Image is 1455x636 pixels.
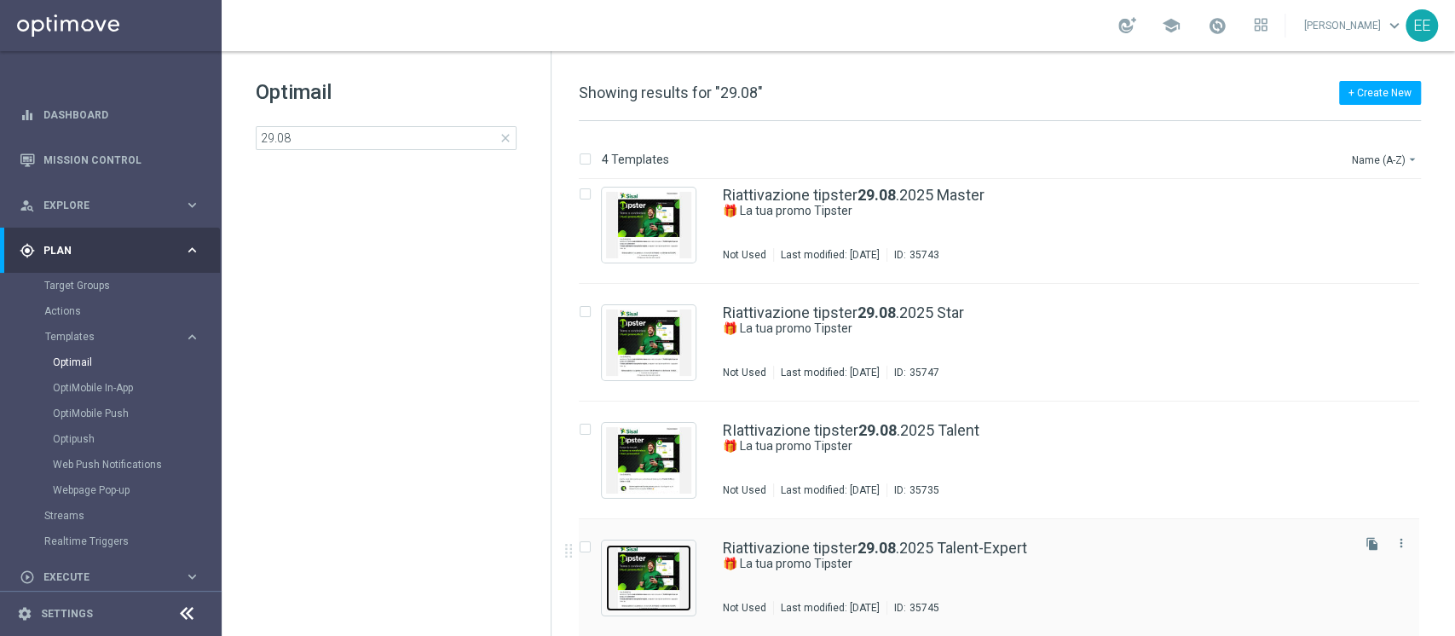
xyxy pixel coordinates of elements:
[184,197,200,213] i: keyboard_arrow_right
[20,570,184,585] div: Execute
[909,248,939,262] div: 35743
[1394,536,1408,550] i: more_vert
[606,309,691,376] img: 35747.jpeg
[886,366,939,379] div: ID:
[43,92,200,137] a: Dashboard
[44,304,177,318] a: Actions
[53,452,220,477] div: Web Push Notifications
[256,78,517,106] h1: Optimail
[53,477,220,503] div: Webpage Pop-up
[53,426,220,452] div: Optipush
[562,284,1452,402] div: Press SPACE to select this row.
[1162,16,1181,35] span: school
[774,601,886,615] div: Last modified: [DATE]
[909,601,939,615] div: 35745
[53,458,177,471] a: Web Push Notifications
[19,153,201,167] button: Mission Control
[44,298,220,324] div: Actions
[499,131,512,145] span: close
[20,243,184,258] div: Plan
[723,601,766,615] div: Not Used
[53,381,177,395] a: OptiMobile In-App
[20,570,35,585] i: play_circle_outline
[723,541,1027,556] a: Riattivazione tipster29.08.2025 Talent-Expert
[45,332,167,342] span: Templates
[19,570,201,584] button: play_circle_outline Execute keyboard_arrow_right
[19,108,201,122] button: equalizer Dashboard
[909,366,939,379] div: 35747
[256,126,517,150] input: Search Template
[723,321,1308,337] a: 🎁 La tua promo Tipster
[723,203,1348,219] div: 🎁 La tua promo Tipster
[602,152,669,167] p: 4 Templates
[723,203,1308,219] a: 🎁 La tua promo Tipster
[723,321,1348,337] div: 🎁 La tua promo Tipster
[723,556,1308,572] a: 🎁 La tua promo Tipster
[723,556,1348,572] div: 🎁 La tua promo Tipster
[20,243,35,258] i: gps_fixed
[1366,537,1379,551] i: file_copy
[44,324,220,503] div: Templates
[43,246,184,256] span: Plan
[53,483,177,497] a: Webpage Pop-up
[909,483,939,497] div: 35735
[723,483,766,497] div: Not Used
[1406,153,1419,166] i: arrow_drop_down
[43,200,184,211] span: Explore
[723,423,979,438] a: RIattivazione tipster29.08.2025 Talent
[857,539,896,557] b: 29.08
[562,166,1452,284] div: Press SPACE to select this row.
[20,107,35,123] i: equalizer
[606,192,691,258] img: 35743.jpeg
[774,366,886,379] div: Last modified: [DATE]
[774,483,886,497] div: Last modified: [DATE]
[43,572,184,582] span: Execute
[1385,16,1404,35] span: keyboard_arrow_down
[20,137,200,182] div: Mission Control
[774,248,886,262] div: Last modified: [DATE]
[44,279,177,292] a: Target Groups
[20,198,35,213] i: person_search
[184,329,200,345] i: keyboard_arrow_right
[44,509,177,523] a: Streams
[857,304,896,321] b: 29.08
[20,92,200,137] div: Dashboard
[886,483,939,497] div: ID:
[857,186,896,204] b: 29.08
[1350,149,1421,170] button: Name (A-Z)arrow_drop_down
[41,609,93,619] a: Settings
[1393,533,1410,553] button: more_vert
[44,330,201,344] button: Templates keyboard_arrow_right
[1302,13,1406,38] a: [PERSON_NAME]keyboard_arrow_down
[17,606,32,622] i: settings
[53,432,177,446] a: Optipush
[53,375,220,401] div: OptiMobile In-App
[53,401,220,426] div: OptiMobile Push
[723,438,1308,454] a: 🎁 La tua promo Tipster
[562,402,1452,519] div: Press SPACE to select this row.
[45,332,184,342] div: Templates
[44,535,177,548] a: Realtime Triggers
[1339,81,1421,105] button: + Create New
[53,350,220,375] div: Optimail
[184,569,200,585] i: keyboard_arrow_right
[606,545,691,611] img: 35745.jpeg
[723,248,766,262] div: Not Used
[19,244,201,257] button: gps_fixed Plan keyboard_arrow_right
[44,273,220,298] div: Target Groups
[723,438,1348,454] div: 🎁 La tua promo Tipster
[858,421,897,439] b: 29.08
[20,198,184,213] div: Explore
[44,529,220,554] div: Realtime Triggers
[19,199,201,212] button: person_search Explore keyboard_arrow_right
[184,242,200,258] i: keyboard_arrow_right
[886,601,939,615] div: ID:
[723,188,984,203] a: Riattivazione tipster29.08.2025 Master
[53,356,177,369] a: Optimail
[1406,9,1438,42] div: EE
[1361,533,1383,555] button: file_copy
